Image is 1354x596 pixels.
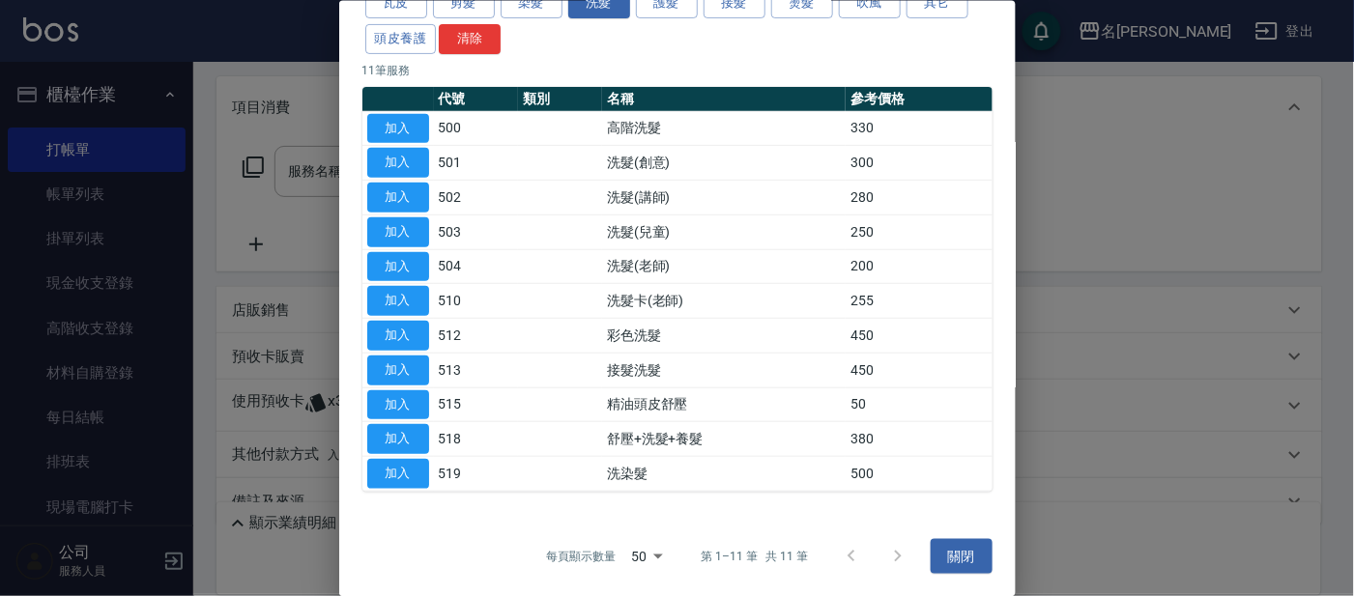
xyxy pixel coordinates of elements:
[846,214,992,249] td: 250
[367,424,429,454] button: 加入
[434,111,518,146] td: 500
[434,180,518,214] td: 502
[602,86,846,111] th: 名稱
[367,251,429,281] button: 加入
[602,180,846,214] td: 洗髮(講師)
[846,111,992,146] td: 330
[846,387,992,422] td: 50
[367,389,429,419] button: 加入
[434,353,518,387] td: 513
[602,214,846,249] td: 洗髮(兒童)
[367,286,429,316] button: 加入
[846,249,992,284] td: 200
[846,421,992,456] td: 380
[367,183,429,213] button: 加入
[602,456,846,491] td: 洗染髮
[602,387,846,422] td: 精油頭皮舒壓
[602,249,846,284] td: 洗髮(老師)
[434,145,518,180] td: 501
[434,86,518,111] th: 代號
[365,23,437,53] button: 頭皮養護
[434,214,518,249] td: 503
[846,353,992,387] td: 450
[367,148,429,178] button: 加入
[434,283,518,318] td: 510
[602,111,846,146] td: 高階洗髮
[434,387,518,422] td: 515
[434,456,518,491] td: 519
[602,421,846,456] td: 舒壓+洗髮+養髮
[546,547,616,564] p: 每頁顯示數量
[602,283,846,318] td: 洗髮卡(老師)
[701,547,808,564] p: 第 1–11 筆 共 11 筆
[362,61,993,78] p: 11 筆服務
[434,421,518,456] td: 518
[518,86,602,111] th: 類別
[367,321,429,351] button: 加入
[602,318,846,353] td: 彩色洗髮
[846,86,992,111] th: 參考價格
[367,355,429,384] button: 加入
[931,538,993,574] button: 關閉
[367,113,429,143] button: 加入
[602,353,846,387] td: 接髮洗髮
[434,249,518,284] td: 504
[846,145,992,180] td: 300
[846,456,992,491] td: 500
[367,459,429,489] button: 加入
[846,180,992,214] td: 280
[602,145,846,180] td: 洗髮(創意)
[846,283,992,318] td: 255
[434,318,518,353] td: 512
[623,529,670,582] div: 50
[367,216,429,246] button: 加入
[439,23,501,53] button: 清除
[846,318,992,353] td: 450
